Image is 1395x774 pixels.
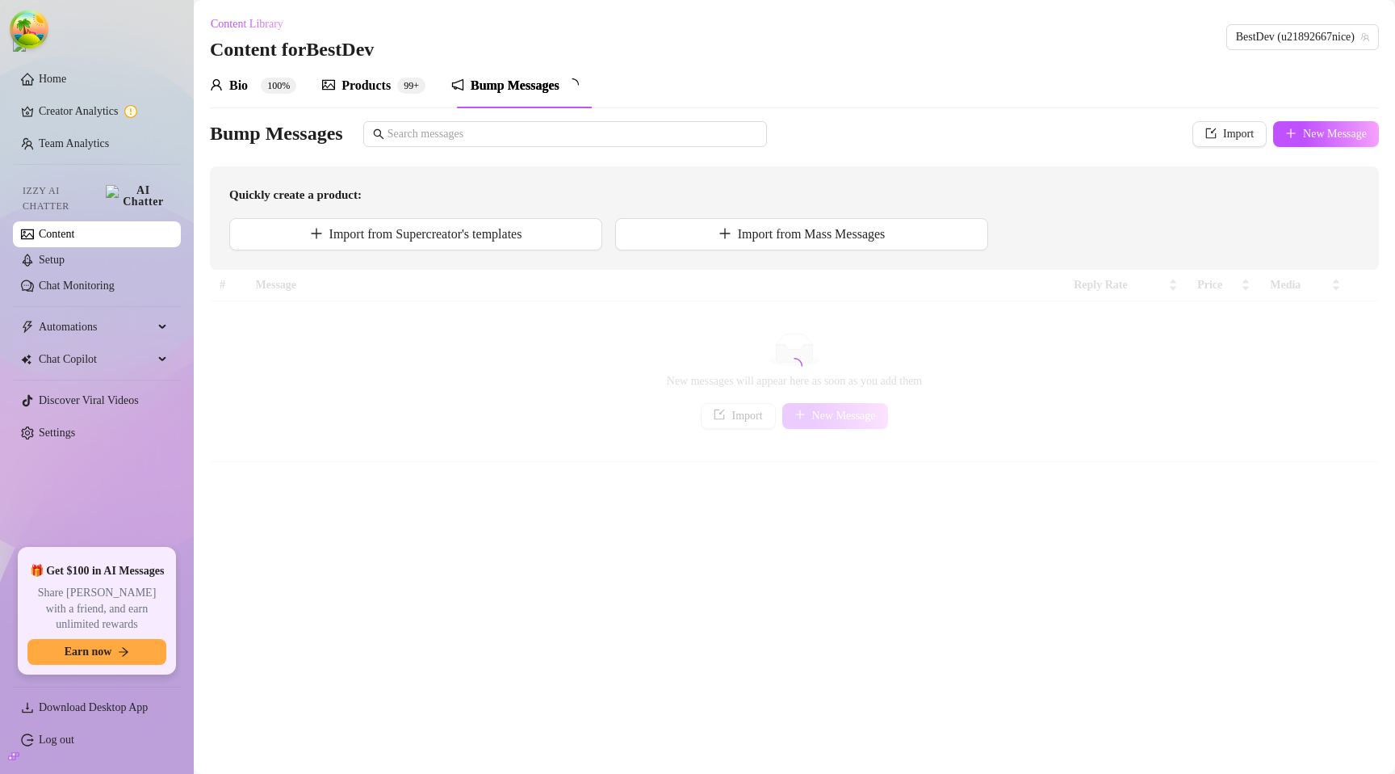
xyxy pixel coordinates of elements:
[471,76,559,95] div: Bump Messages
[341,76,391,95] div: Products
[39,99,168,124] a: Creator Analytics exclamation-circle
[39,734,74,746] a: Log out
[1273,121,1379,147] button: New Message
[39,314,153,340] span: Automations
[210,121,343,147] h3: Bump Messages
[106,185,168,208] img: AI Chatter
[30,563,165,579] span: 🎁 Get $100 in AI Messages
[1205,128,1217,139] span: import
[373,128,384,140] span: search
[39,228,74,240] a: Content
[39,394,139,406] a: Discover Viral Videos
[65,646,112,658] span: Earn now
[13,13,45,45] button: Open Tanstack query devtools
[39,73,66,85] a: Home
[310,227,323,240] span: plus
[210,78,223,91] span: user
[39,280,115,292] a: Chat Monitoring
[615,218,988,250] button: Import from Mass Messages
[1285,128,1297,139] span: plus
[229,188,362,201] strong: Quickly create a product:
[229,218,602,250] button: Import from Supercreator's templates
[718,227,731,240] span: plus
[451,78,464,91] span: notification
[21,701,34,714] span: download
[785,356,804,376] span: loading
[210,11,296,37] button: Content Library
[397,78,425,94] sup: 145
[21,354,31,365] img: Chat Copilot
[1303,128,1367,141] span: New Message
[23,183,99,214] span: Izzy AI Chatter
[8,751,19,762] span: build
[27,585,166,633] span: Share [PERSON_NAME] with a friend, and earn unlimited rewards
[322,78,335,91] span: picture
[39,427,75,439] a: Settings
[39,137,109,149] a: Team Analytics
[229,76,248,95] div: Bio
[27,639,166,665] button: Earn nowarrow-right
[118,646,129,658] span: arrow-right
[1192,121,1267,147] button: Import
[210,37,374,63] h3: Content for BestDev
[211,18,283,31] span: Content Library
[39,701,148,713] span: Download Desktop App
[21,321,34,334] span: thunderbolt
[1236,25,1369,49] span: BestDev (u21892667nice)
[1360,32,1370,42] span: team
[39,347,153,372] span: Chat Copilot
[39,254,65,266] a: Setup
[261,78,296,94] sup: 100%
[564,77,580,92] span: loading
[1223,128,1254,141] span: Import
[387,125,757,143] input: Search messages
[329,227,522,242] span: Import from Supercreator's templates
[738,227,886,242] span: Import from Mass Messages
